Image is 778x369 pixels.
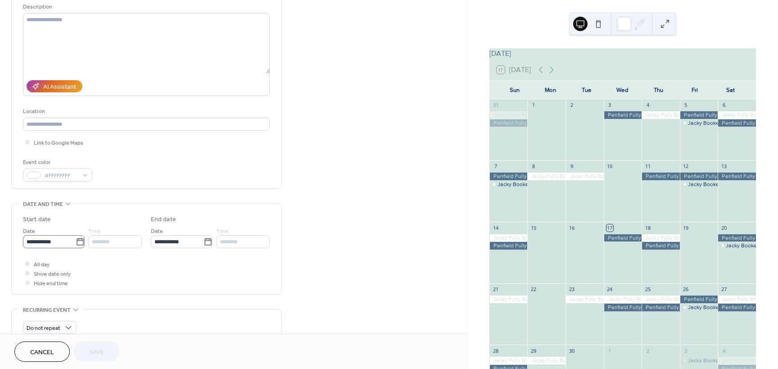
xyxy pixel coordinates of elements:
div: Penfield Fully Booked [489,173,528,180]
div: End date [151,215,176,224]
span: Link to Google Maps [34,138,83,148]
div: Jacky Booked PM [680,357,718,364]
span: Cancel [30,348,54,357]
div: Jacky Fully Booked [527,173,565,180]
span: Time [216,227,229,236]
div: Penfield Fully Booked [642,304,680,311]
span: All day [34,260,50,269]
div: Jacky Booked PM [718,242,756,250]
div: 24 [606,286,613,293]
div: 6 [720,102,727,109]
div: Penfield Fully Booked [718,119,756,127]
div: 13 [720,163,727,170]
div: Jacky Booked PM [688,119,732,127]
div: 1 [530,102,537,109]
div: 9 [568,163,575,170]
div: Jacky Fully Booked [718,111,756,119]
div: 19 [683,224,689,231]
div: Penfield Fully Booked [680,173,718,180]
div: Jacky Booked PM [498,181,541,188]
div: 23 [568,286,575,293]
div: 1 [606,347,613,354]
div: 30 [568,347,575,354]
span: Hide end time [34,279,68,288]
div: Penfield Fully Booked [604,234,642,242]
div: Tue [569,81,605,99]
div: Jacky Fully Booked [718,357,756,364]
div: Penfield Fully Booked [718,234,756,242]
div: 7 [492,163,499,170]
div: 12 [683,163,689,170]
div: 16 [568,224,575,231]
div: Jacky Fully Booked [565,173,604,180]
div: 10 [606,163,613,170]
div: Start date [23,215,51,224]
div: 11 [644,163,651,170]
div: Description [23,2,268,12]
div: 4 [720,347,727,354]
div: 2 [644,347,651,354]
div: Jacky Booked PM [680,119,718,127]
div: Penfield Fully Booked [604,111,642,119]
div: Sun [497,81,533,99]
div: Mon [533,81,569,99]
div: Jacky Fully Booked [489,296,528,303]
div: 22 [530,286,537,293]
div: 4 [644,102,651,109]
div: Jacky Fully Booked [642,296,680,303]
div: 29 [530,347,537,354]
div: Penfield Fully Booked [718,304,756,311]
div: Jacky Fully Booked [527,357,565,364]
span: Do not repeat [27,323,60,333]
div: 31 [492,102,499,109]
button: AI Assistant [27,80,82,92]
div: Penfield Fully Booked [642,173,680,180]
div: Location [23,107,268,116]
div: 3 [683,347,689,354]
div: AI Assistant [43,82,76,92]
span: Date and time [23,200,63,209]
div: Penfield Fully Booked [489,119,528,127]
div: Jacky Fully Booked [489,234,528,242]
div: Penfield Fully Booked [680,111,718,119]
div: Jacky Booked PM [680,304,718,311]
span: Recurring event [23,305,71,315]
span: Time [88,227,101,236]
div: 27 [720,286,727,293]
div: 20 [720,224,727,231]
div: 5 [683,102,689,109]
div: Penfield Fully Booked [718,173,756,180]
div: Penfield Fully Booked [680,296,718,303]
span: #FFFFFFFF [45,171,78,181]
div: 25 [644,286,651,293]
div: 17 [606,224,613,231]
div: 26 [683,286,689,293]
div: Jacky Booked PM [680,181,718,188]
div: Jacky Fully Booked [642,111,680,119]
div: 18 [644,224,651,231]
span: Date [23,227,35,236]
div: 3 [606,102,613,109]
div: 15 [530,224,537,231]
div: Fri [677,81,713,99]
div: 2 [568,102,575,109]
div: Penfield Fully Booked [604,304,642,311]
div: 21 [492,286,499,293]
span: Date [151,227,163,236]
div: Jacky Booked PM [688,304,732,311]
div: Jacky Fully Booked [642,234,680,242]
div: 28 [492,347,499,354]
div: [DATE] [489,48,756,59]
div: Jacky Fully Booked [718,296,756,303]
div: Penfield Fully Booked [642,242,680,250]
div: Event color [23,158,90,167]
div: Jacky Fully Booked [489,111,528,119]
div: Thu [641,81,677,99]
span: Show date only [34,269,71,279]
div: 14 [492,224,499,231]
div: 8 [530,163,537,170]
button: Cancel [14,342,70,362]
div: Jacky Booked PM [688,357,732,364]
div: Jacky Booked PM [489,181,528,188]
